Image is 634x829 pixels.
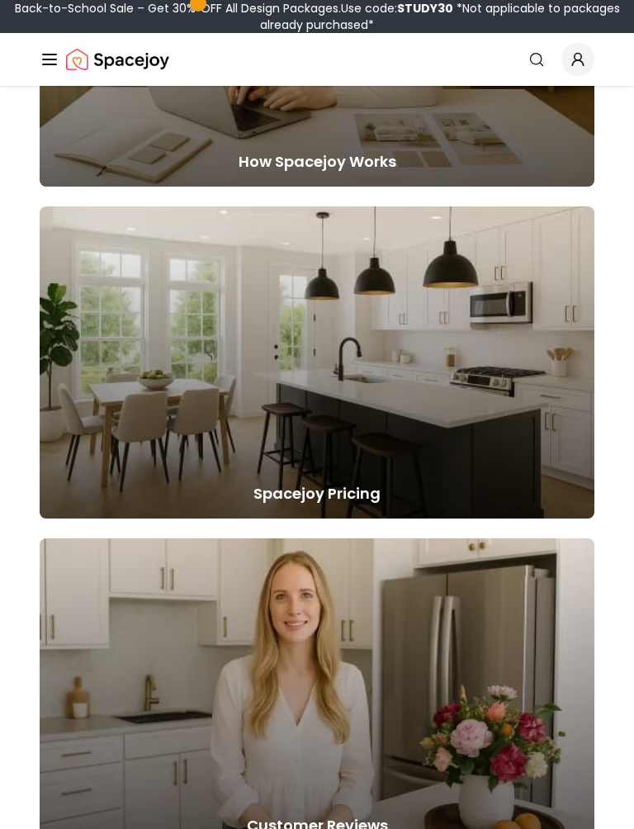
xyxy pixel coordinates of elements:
[40,150,594,173] h5: How Spacejoy Works
[66,43,169,76] img: Spacejoy Logo
[66,43,169,76] a: Spacejoy
[40,33,594,86] nav: Global
[40,482,594,505] h5: Spacejoy Pricing
[40,206,594,519] a: Spacejoy Pricing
